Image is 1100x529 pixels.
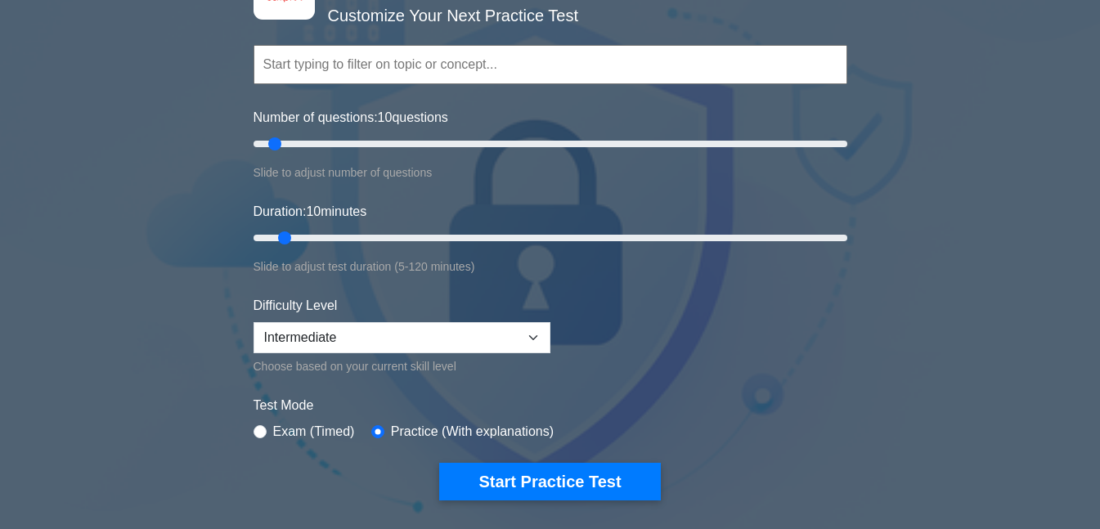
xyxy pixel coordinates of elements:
[306,204,321,218] span: 10
[254,163,847,182] div: Slide to adjust number of questions
[391,422,554,442] label: Practice (With explanations)
[439,463,660,500] button: Start Practice Test
[254,45,847,84] input: Start typing to filter on topic or concept...
[254,257,847,276] div: Slide to adjust test duration (5-120 minutes)
[254,202,367,222] label: Duration: minutes
[254,108,448,128] label: Number of questions: questions
[254,356,550,376] div: Choose based on your current skill level
[254,396,847,415] label: Test Mode
[378,110,393,124] span: 10
[273,422,355,442] label: Exam (Timed)
[254,296,338,316] label: Difficulty Level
